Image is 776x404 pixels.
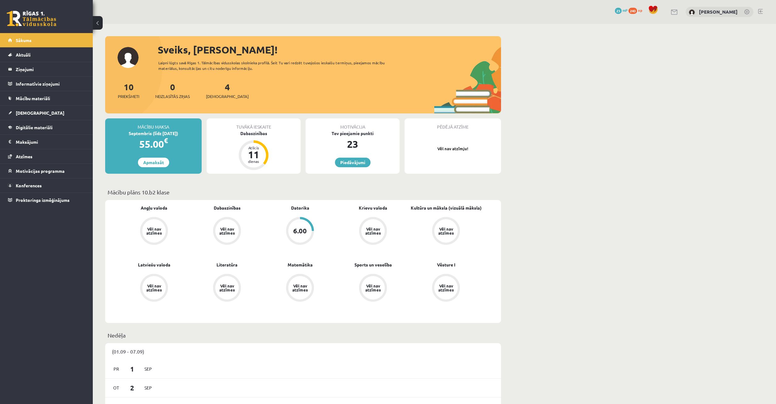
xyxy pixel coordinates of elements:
a: Atzīmes [8,149,85,164]
p: Vēl nav atzīmju! [408,146,498,152]
div: 55.00 [105,137,202,151]
span: [DEMOGRAPHIC_DATA] [16,110,64,116]
img: Timurs Lozovskis [689,9,695,15]
span: 23 [615,8,622,14]
div: 23 [306,137,400,151]
div: 11 [244,150,263,159]
span: 2 [123,383,142,393]
a: Vēl nav atzīmes [337,274,409,303]
a: 23 mP [615,8,628,13]
a: Vēl nav atzīmes [409,217,482,246]
div: Mācību maksa [105,118,202,130]
a: Vēl nav atzīmes [191,217,264,246]
span: Neizlasītās ziņas [155,93,190,100]
div: Vēl nav atzīmes [364,227,382,235]
a: Vēsture I [437,262,455,268]
span: Priekšmeti [118,93,139,100]
a: 6.00 [264,217,337,246]
div: Laipni lūgts savā Rīgas 1. Tālmācības vidusskolas skolnieka profilā. Šeit Tu vari redzēt tuvojošo... [158,60,396,71]
div: Vēl nav atzīmes [218,284,236,292]
a: Datorika [291,205,309,211]
a: Motivācijas programma [8,164,85,178]
a: Literatūra [217,262,238,268]
div: Vēl nav atzīmes [145,227,163,235]
div: Tev pieejamie punkti [306,130,400,137]
div: Vēl nav atzīmes [437,284,455,292]
a: Matemātika [288,262,313,268]
div: Atlicis [244,146,263,150]
div: Vēl nav atzīmes [291,284,309,292]
a: Rīgas 1. Tālmācības vidusskola [7,11,56,26]
a: 240 xp [628,8,645,13]
span: Aktuāli [16,52,31,57]
a: Vēl nav atzīmes [191,274,264,303]
a: Mācību materiāli [8,91,85,105]
a: 0Neizlasītās ziņas [155,81,190,100]
a: Dabaszinības Atlicis 11 dienas [207,130,301,171]
a: Apmaksāt [138,158,169,167]
a: Angļu valoda [141,205,167,211]
span: Konferences [16,183,42,188]
span: Motivācijas programma [16,168,65,174]
span: Sākums [16,37,32,43]
div: (01.09 - 07.09) [105,343,501,360]
span: Pr [110,364,123,374]
div: dienas [244,159,263,163]
div: Vēl nav atzīmes [145,284,163,292]
a: Sākums [8,33,85,47]
p: Nedēļa [108,331,499,339]
span: € [164,136,168,145]
a: Piedāvājumi [335,158,371,167]
legend: Ziņojumi [16,62,85,76]
a: Latviešu valoda [138,262,170,268]
a: Krievu valoda [359,205,387,211]
span: Sep [142,364,155,374]
span: 240 [628,8,637,14]
legend: Informatīvie ziņojumi [16,77,85,91]
div: Pēdējā atzīme [405,118,501,130]
div: Sveiks, [PERSON_NAME]! [158,42,501,57]
a: Proktoringa izmēģinājums [8,193,85,207]
a: 10Priekšmeti [118,81,139,100]
div: Septembris (līdz [DATE]) [105,130,202,137]
a: Sports un veselība [354,262,392,268]
div: Vēl nav atzīmes [218,227,236,235]
span: mP [623,8,628,13]
a: 4[DEMOGRAPHIC_DATA] [206,81,249,100]
span: Sep [142,383,155,393]
legend: Maksājumi [16,135,85,149]
a: Aktuāli [8,48,85,62]
a: Maksājumi [8,135,85,149]
a: Vēl nav atzīmes [337,217,409,246]
p: Mācību plāns 10.b2 klase [108,188,499,196]
span: Digitālie materiāli [16,125,53,130]
span: xp [638,8,642,13]
span: Mācību materiāli [16,96,50,101]
div: 6.00 [293,228,307,234]
span: Atzīmes [16,154,32,159]
span: Proktoringa izmēģinājums [16,197,70,203]
a: Vēl nav atzīmes [118,217,191,246]
span: Ot [110,383,123,393]
a: Vēl nav atzīmes [264,274,337,303]
span: 1 [123,364,142,374]
div: Motivācija [306,118,400,130]
a: Vēl nav atzīmes [118,274,191,303]
div: Dabaszinības [207,130,301,137]
a: Digitālie materiāli [8,120,85,134]
a: Kultūra un māksla (vizuālā māksla) [411,205,482,211]
div: Vēl nav atzīmes [437,227,455,235]
a: Dabaszinības [214,205,241,211]
div: Tuvākā ieskaite [207,118,301,130]
a: [DEMOGRAPHIC_DATA] [8,106,85,120]
a: [PERSON_NAME] [699,9,738,15]
div: Vēl nav atzīmes [364,284,382,292]
a: Informatīvie ziņojumi [8,77,85,91]
span: [DEMOGRAPHIC_DATA] [206,93,249,100]
a: Vēl nav atzīmes [409,274,482,303]
a: Ziņojumi [8,62,85,76]
a: Konferences [8,178,85,193]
